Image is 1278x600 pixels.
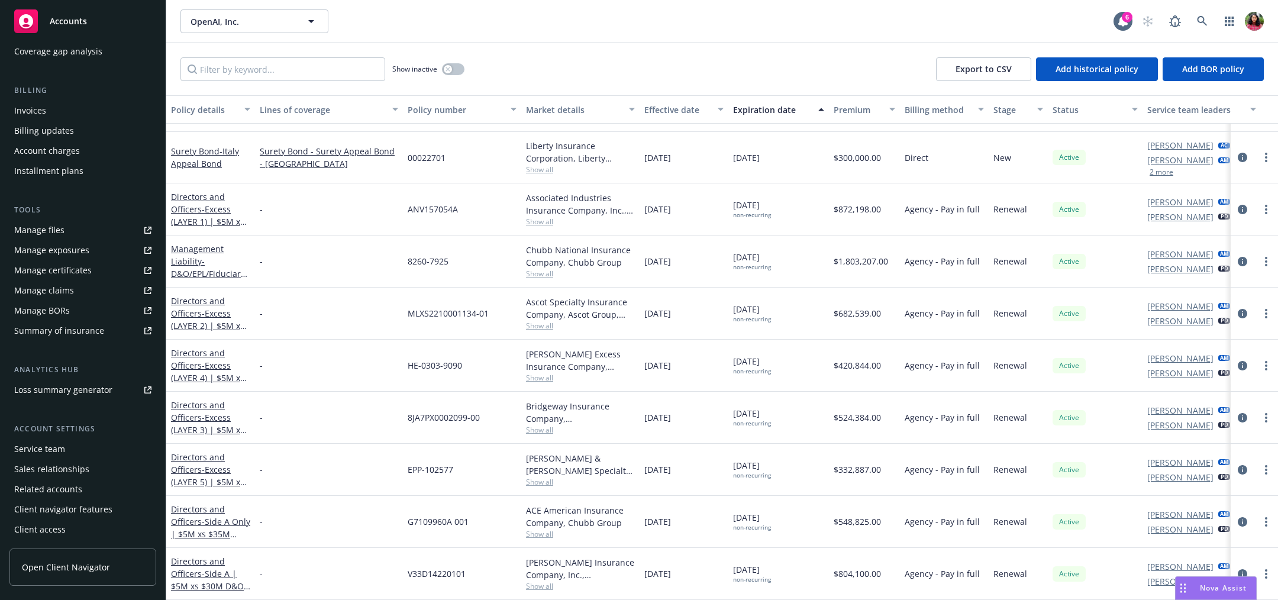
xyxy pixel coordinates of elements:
span: $548,825.00 [834,515,881,528]
a: [PERSON_NAME] [1147,263,1214,275]
a: Coverage gap analysis [9,42,156,61]
a: Directors and Officers [171,191,244,240]
span: EPP-102577 [408,463,453,476]
div: non-recurring [733,524,771,531]
a: [PERSON_NAME] [1147,404,1214,417]
span: [DATE] [733,199,771,219]
div: Market details [526,104,622,116]
span: Show all [526,529,635,539]
a: Installment plans [9,162,156,180]
div: Loss summary generator [14,380,112,399]
div: non-recurring [733,211,771,219]
a: Manage exposures [9,241,156,260]
span: Active [1057,204,1081,215]
button: Lines of coverage [255,95,403,124]
a: Search [1190,9,1214,33]
span: [DATE] [644,151,671,164]
span: V33D14220101 [408,567,466,580]
a: [PERSON_NAME] [1147,508,1214,521]
span: [DATE] [644,307,671,320]
a: Directors and Officers [171,399,247,448]
span: [DATE] [733,563,771,583]
span: Direct [905,151,928,164]
a: circleInformation [1235,150,1250,164]
a: Account charges [9,141,156,160]
a: Surety Bond - Surety Appeal Bond - [GEOGRAPHIC_DATA] [260,145,398,170]
div: Billing [9,85,156,96]
span: Renewal [993,567,1027,580]
span: - Excess (LAYER 4) | $5M xs $20M D&O Run-Off [171,360,247,396]
span: Renewal [993,203,1027,215]
span: $872,198.00 [834,203,881,215]
span: ANV157054A [408,203,458,215]
span: Show all [526,269,635,279]
span: OpenAI, Inc. [191,15,293,28]
div: non-recurring [733,367,771,375]
span: Active [1057,412,1081,423]
span: [DATE] [733,303,771,323]
a: [PERSON_NAME] [1147,456,1214,469]
span: [DATE] [644,515,671,528]
button: Service team leaders [1143,95,1261,124]
span: - Side A Only | $5M xs $35M D&O Run-Off [171,516,250,552]
a: Sales relationships [9,460,156,479]
a: more [1259,567,1273,581]
div: Manage claims [14,281,74,300]
div: Tools [9,204,156,216]
div: Client access [14,520,66,539]
a: [PERSON_NAME] [1147,248,1214,260]
div: Status [1053,104,1125,116]
a: [PERSON_NAME] [1147,560,1214,573]
a: circleInformation [1235,463,1250,477]
button: OpenAI, Inc. [180,9,328,33]
span: [DATE] [644,411,671,424]
div: Policy number [408,104,504,116]
span: Active [1057,308,1081,319]
a: [PERSON_NAME] [1147,352,1214,364]
span: $332,887.00 [834,463,881,476]
span: - [260,255,263,267]
span: Accounts [50,17,87,26]
a: circleInformation [1235,567,1250,581]
span: Active [1057,569,1081,579]
div: Lines of coverage [260,104,385,116]
a: Client navigator features [9,500,156,519]
a: more [1259,202,1273,217]
a: circleInformation [1235,411,1250,425]
span: Show all [526,321,635,331]
span: Renewal [993,255,1027,267]
span: Renewal [993,463,1027,476]
span: [DATE] [733,511,771,531]
span: HE-0303-9090 [408,359,462,372]
div: Billing method [905,104,971,116]
span: Show inactive [392,64,437,74]
span: - D&O/EPL/Fiduciary - Run-Off [171,256,250,292]
span: Add BOR policy [1182,63,1244,75]
span: Export to CSV [956,63,1012,75]
button: Export to CSV [936,57,1031,81]
div: non-recurring [733,420,771,427]
a: [PERSON_NAME] [1147,196,1214,208]
div: Liberty Insurance Corporation, Liberty Mutual [526,140,635,164]
input: Filter by keyword... [180,57,385,81]
a: more [1259,411,1273,425]
a: Switch app [1218,9,1241,33]
a: [PERSON_NAME] [1147,211,1214,223]
span: - Excess (LAYER 1) | $5M xs $5M D&O Run-Off [171,204,247,240]
div: Billing updates [14,121,74,140]
a: Invoices [9,101,156,120]
a: more [1259,463,1273,477]
a: Manage BORs [9,301,156,320]
a: Manage certificates [9,261,156,280]
a: [PERSON_NAME] [1147,419,1214,431]
button: Add BOR policy [1163,57,1264,81]
div: Premium [834,104,882,116]
div: Client navigator features [14,500,112,519]
span: - Excess (LAYER 3) | $5M xs $15M D&O Run-Off [171,412,247,448]
span: $524,384.00 [834,411,881,424]
div: Policy details [171,104,237,116]
div: Service team leaders [1147,104,1243,116]
button: Billing method [900,95,989,124]
div: Analytics hub [9,364,156,376]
